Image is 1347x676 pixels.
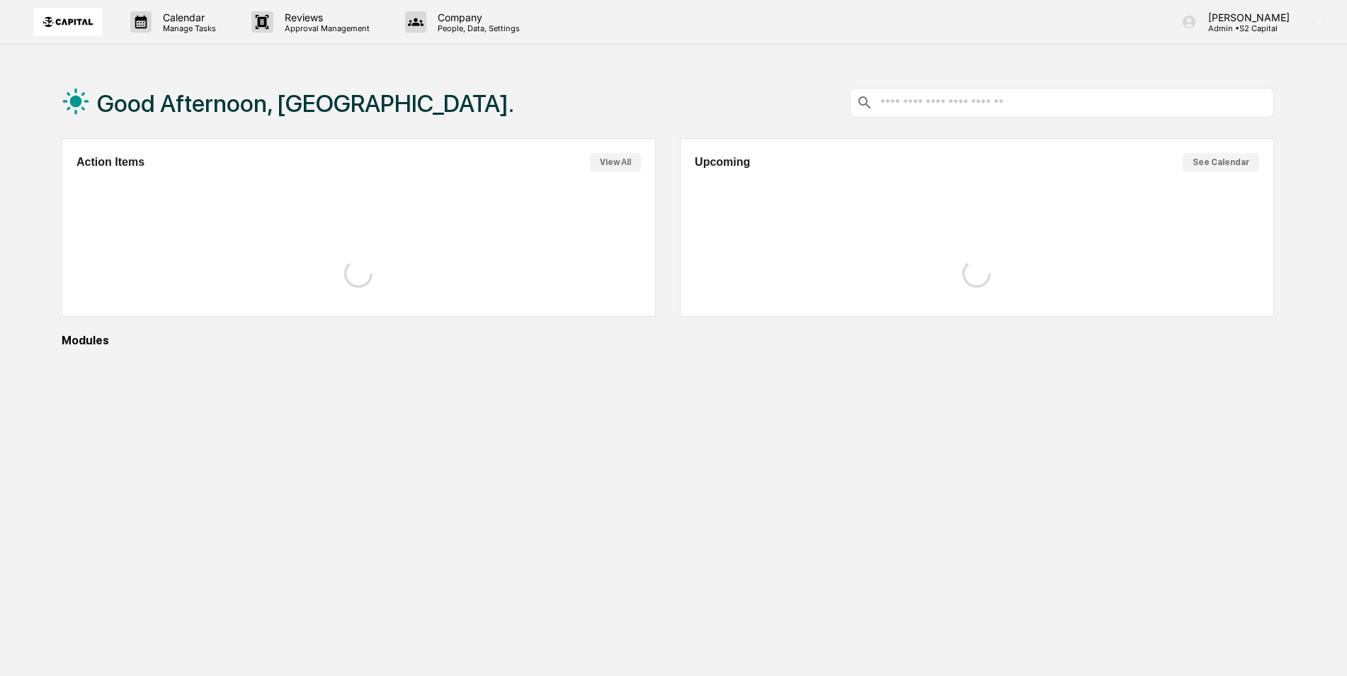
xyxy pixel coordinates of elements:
[273,11,377,23] p: Reviews
[426,23,527,33] p: People, Data, Settings
[76,156,144,169] h2: Action Items
[152,23,223,33] p: Manage Tasks
[152,11,223,23] p: Calendar
[1197,23,1297,33] p: Admin • S2 Capital
[1183,153,1259,171] button: See Calendar
[1197,11,1297,23] p: [PERSON_NAME]
[273,23,377,33] p: Approval Management
[62,334,1274,347] div: Modules
[34,8,102,37] img: logo
[426,11,527,23] p: Company
[695,156,750,169] h2: Upcoming
[97,89,514,118] h1: Good Afternoon, [GEOGRAPHIC_DATA].
[590,153,641,171] button: View All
